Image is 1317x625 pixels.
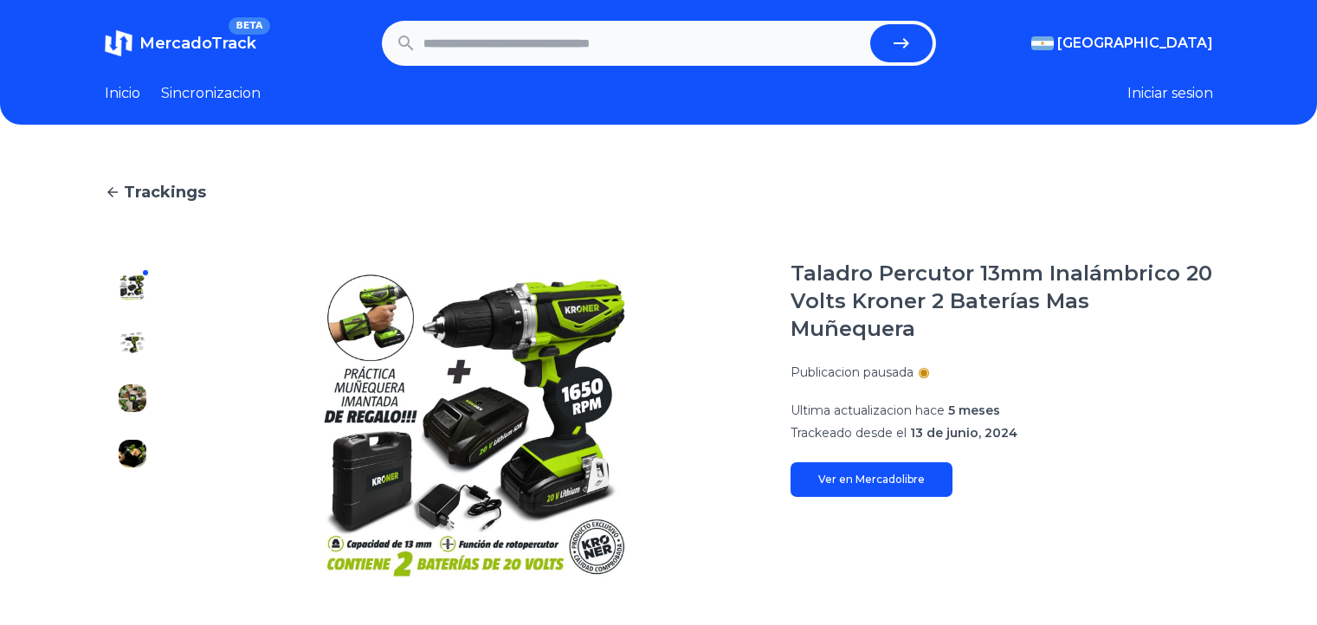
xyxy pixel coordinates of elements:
[105,83,140,104] a: Inicio
[1127,83,1213,104] button: Iniciar sesion
[119,274,146,301] img: Taladro Percutor 13mm Inalámbrico 20 Volts Kroner 2 Baterías Mas Muñequera
[105,29,132,57] img: MercadoTrack
[948,403,1000,418] span: 5 meses
[791,364,914,381] p: Publicacion pausada
[105,29,256,57] a: MercadoTrackBETA
[119,440,146,467] img: Taladro Percutor 13mm Inalámbrico 20 Volts Kroner 2 Baterías Mas Muñequera
[124,180,206,204] span: Trackings
[105,180,1213,204] a: Trackings
[791,403,945,418] span: Ultima actualizacion hace
[229,17,269,35] span: BETA
[1031,33,1213,54] button: [GEOGRAPHIC_DATA]
[119,329,146,357] img: Taladro Percutor 13mm Inalámbrico 20 Volts Kroner 2 Baterías Mas Muñequera
[1057,33,1213,54] span: [GEOGRAPHIC_DATA]
[1031,36,1054,50] img: Argentina
[910,425,1017,441] span: 13 de junio, 2024
[195,260,756,592] img: Taladro Percutor 13mm Inalámbrico 20 Volts Kroner 2 Baterías Mas Muñequera
[119,551,146,578] img: Taladro Percutor 13mm Inalámbrico 20 Volts Kroner 2 Baterías Mas Muñequera
[161,83,261,104] a: Sincronizacion
[139,34,256,53] span: MercadoTrack
[791,260,1213,343] h1: Taladro Percutor 13mm Inalámbrico 20 Volts Kroner 2 Baterías Mas Muñequera
[119,384,146,412] img: Taladro Percutor 13mm Inalámbrico 20 Volts Kroner 2 Baterías Mas Muñequera
[791,425,907,441] span: Trackeado desde el
[119,495,146,523] img: Taladro Percutor 13mm Inalámbrico 20 Volts Kroner 2 Baterías Mas Muñequera
[791,462,952,497] a: Ver en Mercadolibre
